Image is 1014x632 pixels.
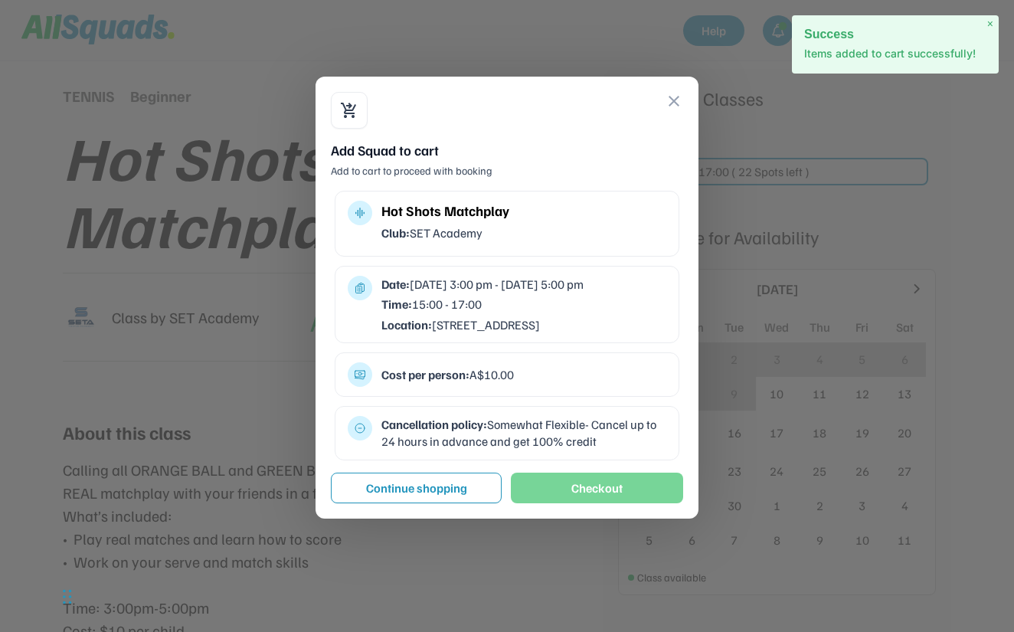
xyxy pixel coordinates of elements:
strong: Cancellation policy: [381,417,487,432]
strong: Club: [381,225,410,241]
strong: Time: [381,296,412,312]
strong: Cost per person: [381,367,469,382]
button: shopping_cart_checkout [340,101,358,120]
h2: Success [804,28,986,41]
span: × [987,18,993,31]
strong: Location: [381,317,432,332]
strong: Date: [381,277,410,292]
div: Hot Shots Matchplay [381,201,666,221]
div: [DATE] 3:00 pm - [DATE] 5:00 pm [381,276,666,293]
div: SET Academy [381,224,666,241]
div: 15:00 - 17:00 [381,296,666,313]
div: Somewhat Flexible- Cancel up to 24 hours in advance and get 100% credit [381,416,666,450]
div: Add to cart to proceed with booking [331,163,683,178]
div: Add Squad to cart [331,141,683,160]
button: multitrack_audio [354,207,366,219]
button: Checkout [511,473,683,503]
div: A$10.00 [381,366,666,383]
p: Items added to cart successfully! [804,46,986,61]
button: Continue shopping [331,473,502,503]
button: close [665,92,683,110]
div: [STREET_ADDRESS] [381,316,666,333]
